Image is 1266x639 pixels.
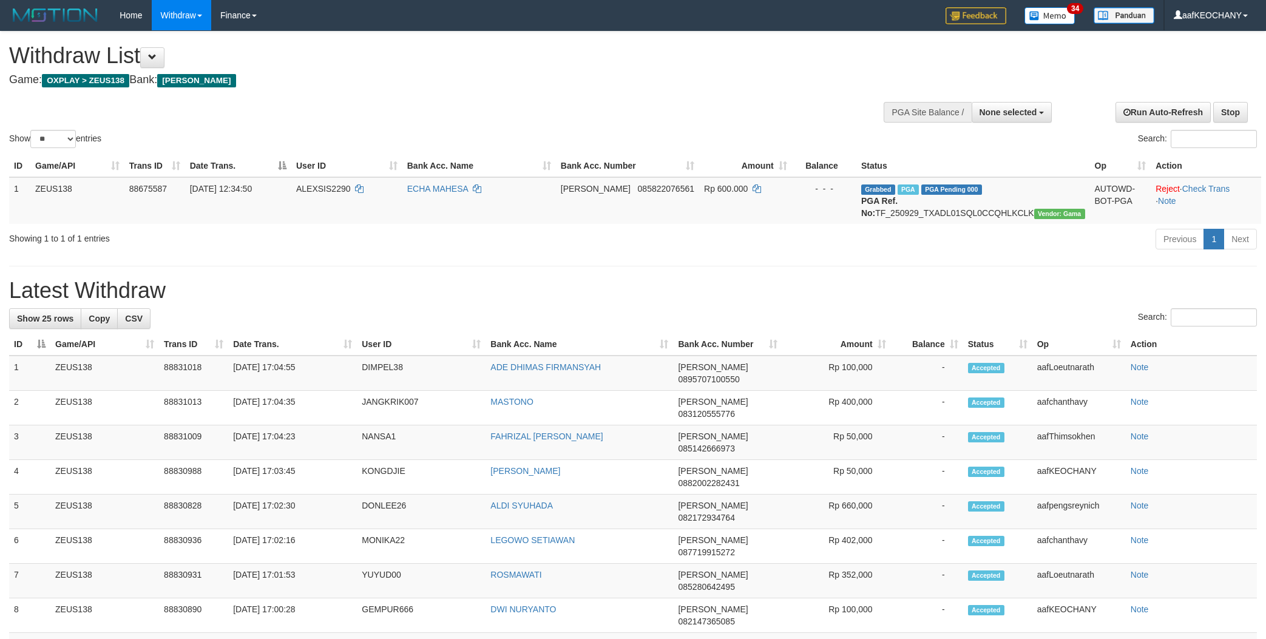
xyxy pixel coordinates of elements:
[357,391,486,425] td: JANGKRIK007
[678,501,748,510] span: [PERSON_NAME]
[185,155,291,177] th: Date Trans.: activate to sort column descending
[1115,102,1211,123] a: Run Auto-Refresh
[1067,3,1083,14] span: 34
[1032,333,1126,356] th: Op: activate to sort column ascending
[1032,495,1126,529] td: aafpengsreynich
[1090,177,1151,224] td: AUTOWD-BOT-PGA
[1034,209,1085,219] span: Vendor URL: https://trx31.1velocity.biz
[159,356,228,391] td: 88831018
[1213,102,1248,123] a: Stop
[117,308,151,329] a: CSV
[891,529,963,564] td: -
[490,570,541,580] a: ROSMAWATI
[678,444,734,453] span: Copy 085142666973 to clipboard
[357,598,486,633] td: GEMPUR666
[861,184,895,195] span: Grabbed
[490,501,553,510] a: ALDI SYUHADA
[9,564,50,598] td: 7
[1032,564,1126,598] td: aafLoeutnarath
[50,529,159,564] td: ZEUS138
[42,74,129,87] span: OXPLAY > ZEUS138
[296,184,351,194] span: ALEXSIS2290
[946,7,1006,24] img: Feedback.jpg
[782,460,891,495] td: Rp 50,000
[81,308,118,329] a: Copy
[673,333,782,356] th: Bank Acc. Number: activate to sort column ascending
[891,495,963,529] td: -
[9,333,50,356] th: ID: activate to sort column descending
[291,155,402,177] th: User ID: activate to sort column ascending
[1024,7,1075,24] img: Button%20Memo.svg
[1090,155,1151,177] th: Op: activate to sort column ascending
[357,460,486,495] td: KONGDJIE
[782,564,891,598] td: Rp 352,000
[50,564,159,598] td: ZEUS138
[228,529,357,564] td: [DATE] 17:02:16
[782,333,891,356] th: Amount: activate to sort column ascending
[1131,604,1149,614] a: Note
[159,598,228,633] td: 88830890
[490,431,603,441] a: FAHRIZAL [PERSON_NAME]
[1131,570,1149,580] a: Note
[968,363,1004,373] span: Accepted
[1032,460,1126,495] td: aafKEOCHANY
[678,374,739,384] span: Copy 0895707100550 to clipboard
[1182,184,1230,194] a: Check Trans
[678,617,734,626] span: Copy 082147365085 to clipboard
[159,529,228,564] td: 88830936
[1151,155,1261,177] th: Action
[556,155,699,177] th: Bank Acc. Number: activate to sort column ascending
[1138,130,1257,148] label: Search:
[490,466,560,476] a: [PERSON_NAME]
[1032,356,1126,391] td: aafLoeutnarath
[89,314,110,323] span: Copy
[678,570,748,580] span: [PERSON_NAME]
[50,598,159,633] td: ZEUS138
[357,333,486,356] th: User ID: activate to sort column ascending
[1151,177,1261,224] td: · ·
[856,155,1090,177] th: Status
[9,177,30,224] td: 1
[1131,362,1149,372] a: Note
[159,495,228,529] td: 88830828
[1032,391,1126,425] td: aafchanthavy
[638,184,694,194] span: Copy 085822076561 to clipboard
[228,333,357,356] th: Date Trans.: activate to sort column ascending
[228,425,357,460] td: [DATE] 17:04:23
[968,570,1004,581] span: Accepted
[792,155,856,177] th: Balance
[968,605,1004,615] span: Accepted
[891,598,963,633] td: -
[9,130,101,148] label: Show entries
[9,391,50,425] td: 2
[159,391,228,425] td: 88831013
[30,155,124,177] th: Game/API: activate to sort column ascending
[9,155,30,177] th: ID
[9,356,50,391] td: 1
[1131,535,1149,545] a: Note
[782,391,891,425] td: Rp 400,000
[968,432,1004,442] span: Accepted
[1171,130,1257,148] input: Search:
[782,356,891,391] td: Rp 100,000
[968,467,1004,477] span: Accepted
[490,535,575,545] a: LEGOWO SETIAWAN
[1158,196,1176,206] a: Note
[228,564,357,598] td: [DATE] 17:01:53
[124,155,185,177] th: Trans ID: activate to sort column ascending
[357,356,486,391] td: DIMPEL38
[50,460,159,495] td: ZEUS138
[357,529,486,564] td: MONIKA22
[782,529,891,564] td: Rp 402,000
[1131,466,1149,476] a: Note
[972,102,1052,123] button: None selected
[228,391,357,425] td: [DATE] 17:04:35
[782,425,891,460] td: Rp 50,000
[1156,229,1204,249] a: Previous
[968,501,1004,512] span: Accepted
[782,495,891,529] td: Rp 660,000
[402,155,556,177] th: Bank Acc. Name: activate to sort column ascending
[9,460,50,495] td: 4
[1203,229,1224,249] a: 1
[968,536,1004,546] span: Accepted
